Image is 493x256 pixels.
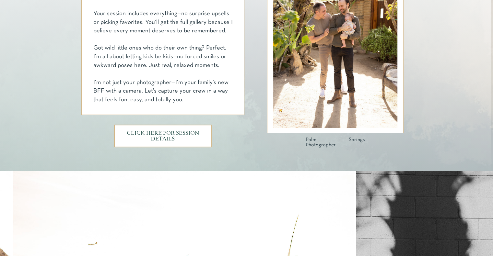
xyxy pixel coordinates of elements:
[126,130,200,141] a: CLICK HERE FOR SESSION DETAILS
[93,10,233,36] div: Your session includes everything—no surprise upsells or picking favorites. You’ll get the full ga...
[93,79,233,105] div: I’m not just your photographer—I’m your family’s new BFF with a camera. Let’s capture your crew i...
[93,44,233,70] div: Got wild little ones who do their own thing? Perfect. I’m all about letting kids be kids—no force...
[306,137,365,144] h2: Palm Springs Photographer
